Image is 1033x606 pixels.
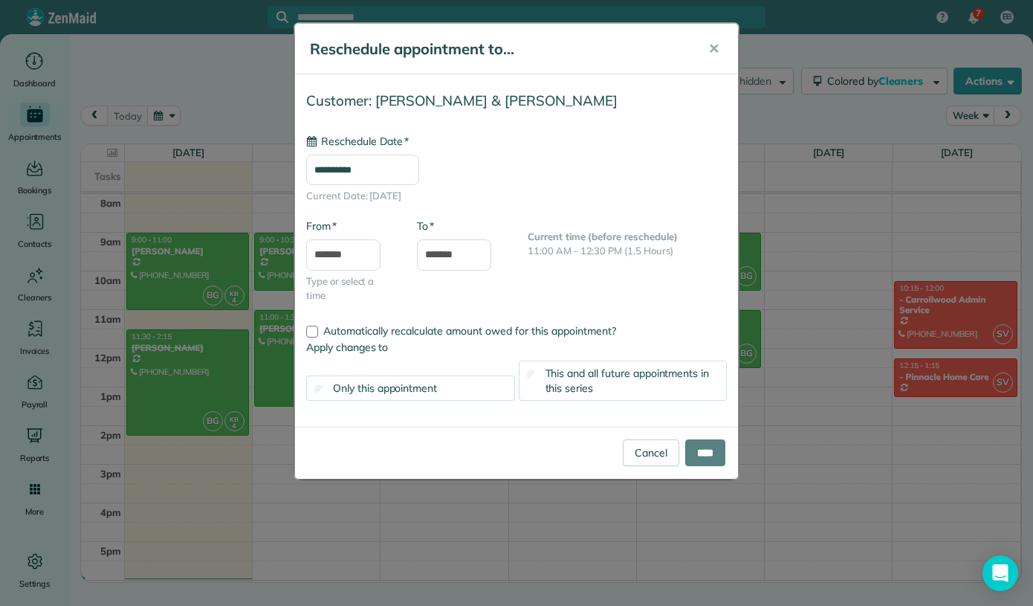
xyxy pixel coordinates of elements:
h5: Reschedule appointment to... [310,39,687,59]
span: This and all future appointments in this series [545,367,710,395]
input: This and all future appointments in this series [526,370,536,379]
label: Apply changes to [306,340,727,355]
label: From [306,219,337,233]
div: Open Intercom Messenger [982,555,1018,591]
h4: Customer: [PERSON_NAME] & [PERSON_NAME] [306,93,727,109]
b: Current time (before reschedule) [528,231,678,242]
label: To [417,219,434,233]
label: Reschedule Date [306,134,409,149]
input: Only this appointment [314,384,324,394]
span: Only this appointment [333,381,437,395]
span: Automatically recalculate amount owed for this appointment? [323,324,616,338]
p: 11:00 AM - 12:30 PM (1.5 Hours) [528,244,727,259]
a: Cancel [623,439,679,466]
span: ✕ [708,40,719,57]
span: Type or select a time [306,274,395,303]
span: Current Date: [DATE] [306,189,727,204]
